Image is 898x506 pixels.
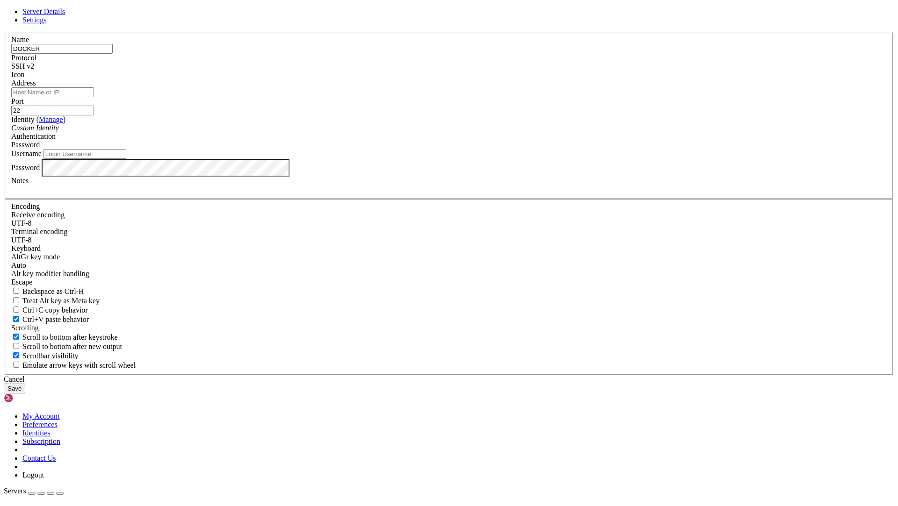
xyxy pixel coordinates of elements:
[11,177,29,185] label: Notes
[11,236,887,244] div: UTF-8
[11,315,89,323] label: Ctrl+V pastes if true, sends ^V to host if false. Ctrl+Shift+V sends ^V to host if true, pastes i...
[11,253,60,261] label: Set the expected encoding for data received from the host. If the encodings do not match, visual ...
[22,333,118,341] span: Scroll to bottom after keystroke
[13,306,19,313] input: Ctrl+C copy behavior
[43,149,126,159] input: Login Username
[11,150,42,157] label: Username
[22,412,60,420] a: My Account
[22,297,100,305] span: Treat Alt key as Meta key
[11,278,887,286] div: Escape
[4,487,26,495] span: Servers
[11,297,100,305] label: Whether the Alt key acts as a Meta key or as a distinct Alt key.
[22,454,56,462] a: Contact Us
[11,219,32,227] span: UTF-8
[11,163,40,171] label: Password
[4,393,58,403] img: Shellngn
[11,324,39,332] label: Scrolling
[39,115,63,123] a: Manage
[11,124,887,132] div: Custom Identity
[11,44,113,54] input: Server Name
[11,361,136,369] label: When using the alternative screen buffer, and DECCKM (Application Cursor Keys) is active, mouse w...
[11,202,40,210] label: Encoding
[13,288,19,294] input: Backspace as Ctrl-H
[11,62,887,71] div: SSH v2
[11,141,40,149] span: Password
[11,342,122,350] label: Scroll to bottom after new output.
[11,333,118,341] label: Whether to scroll to the bottom on any keystroke.
[13,334,19,340] input: Scroll to bottom after keystroke
[22,287,84,295] span: Backspace as Ctrl-H
[22,429,51,437] a: Identities
[11,97,24,105] label: Port
[11,132,56,140] label: Authentication
[11,270,89,278] label: Controls how the Alt key is handled. Escape: Send an ESC prefix. 8-Bit: Add 128 to the typed char...
[22,437,60,445] a: Subscription
[11,278,32,286] span: Escape
[4,384,25,393] button: Save
[22,361,136,369] span: Emulate arrow keys with scroll wheel
[22,306,88,314] span: Ctrl+C copy behavior
[11,306,88,314] label: Ctrl-C copies if true, send ^C to host if false. Ctrl-Shift-C sends ^C to host if true, copies if...
[11,62,34,70] span: SSH v2
[36,115,65,123] span: ( )
[11,106,94,115] input: Port Number
[13,362,19,368] input: Emulate arrow keys with scroll wheel
[13,352,19,358] input: Scrollbar visibility
[11,71,24,78] label: Icon
[11,36,29,43] label: Name
[11,124,59,132] i: Custom Identity
[11,115,65,123] label: Identity
[22,352,79,360] span: Scrollbar visibility
[11,236,32,244] span: UTF-8
[22,471,44,479] a: Logout
[11,79,36,87] label: Address
[11,87,94,97] input: Host Name or IP
[11,141,887,149] div: Password
[4,487,64,495] a: Servers
[11,244,41,252] label: Keyboard
[11,352,79,360] label: The vertical scrollbar mode.
[11,211,65,219] label: Set the expected encoding for data received from the host. If the encodings do not match, visual ...
[11,54,36,62] label: Protocol
[22,16,47,24] a: Settings
[11,287,84,295] label: If true, the backspace should send BS ('\x08', aka ^H). Otherwise the backspace key should send '...
[13,343,19,349] input: Scroll to bottom after new output
[11,261,26,269] span: Auto
[22,7,65,15] a: Server Details
[13,316,19,322] input: Ctrl+V paste behavior
[11,261,887,270] div: Auto
[11,219,887,228] div: UTF-8
[13,297,19,303] input: Treat Alt key as Meta key
[22,315,89,323] span: Ctrl+V paste behavior
[22,420,58,428] a: Preferences
[11,228,67,235] label: The default terminal encoding. ISO-2022 enables character map translations (like graphics maps). ...
[22,342,122,350] span: Scroll to bottom after new output
[4,375,894,384] div: Cancel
